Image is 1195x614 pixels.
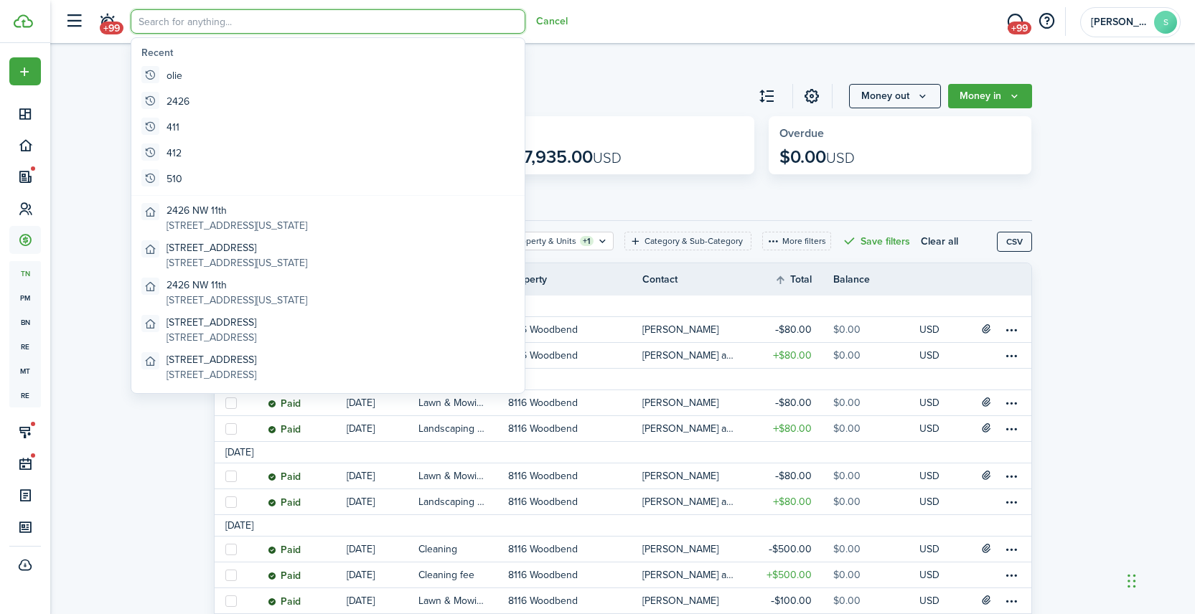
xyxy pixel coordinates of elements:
a: bn [9,310,41,334]
filter-tag: Open filter [624,232,751,250]
a: [PERSON_NAME] [642,588,747,613]
p: 8116 Woodbend [508,567,578,582]
status: Paid [268,398,301,410]
a: USD [919,562,959,587]
table-amount-title: $80.00 [773,421,812,436]
a: [PERSON_NAME] and [PERSON_NAME] [642,343,747,368]
global-search-item-title: 2426 NW 11th [167,278,307,293]
iframe: Chat Widget [1123,545,1195,614]
a: Paid [268,416,347,441]
global-search-item-title: olie [167,68,182,83]
table-profile-info-text: [PERSON_NAME] [642,471,718,482]
table-profile-info-text: [PERSON_NAME] and [PERSON_NAME] [642,496,739,508]
a: $80.00 [747,390,833,415]
global-search-item-description: [STREET_ADDRESS][US_STATE] [167,293,307,308]
span: USD [593,147,622,169]
global-search-item-description: [STREET_ADDRESS][US_STATE] [167,255,307,270]
table-amount-title: $80.00 [775,322,812,337]
table-amount-title: $500.00 [769,542,812,557]
global-search-item-description: [STREET_ADDRESS] [167,330,256,345]
p: USD [919,421,939,436]
table-info-title: Lawn & Mowing [418,395,487,410]
input: Search for anything... [131,9,525,34]
global-search-item-title: 411 [167,120,179,135]
p: [DATE] [347,395,375,410]
a: $0.00 [833,416,919,441]
status: Paid [268,424,301,435]
a: $0.00 [833,343,919,368]
table-amount-description: $0.00 [833,348,861,363]
a: $0.00 [833,390,919,415]
global-search-item-title: 510 [167,171,182,186]
filter-tag-label: Property & Units [513,235,576,247]
a: [PERSON_NAME] and [PERSON_NAME] [642,562,747,587]
global-search-list-title: Recent [141,45,520,60]
a: [DATE] [347,489,418,514]
a: Landscaping fee [418,416,508,441]
table-amount-description: $0.00 [833,593,861,608]
a: $80.00 [747,489,833,514]
th: Balance [833,272,919,287]
a: [PERSON_NAME] and [PERSON_NAME] [642,489,747,514]
a: [PERSON_NAME] [642,390,747,415]
p: $47,935.00 [502,147,622,167]
button: Open menu [948,84,1032,108]
a: $80.00 [747,416,833,441]
a: $500.00 [747,562,833,587]
table-info-title: Cleaning [418,542,457,557]
a: Notifications [93,4,121,40]
p: 8116 Woodbend [508,593,578,608]
a: 8116 Woodbend [508,588,643,613]
p: USD [919,348,939,363]
table-profile-info-text: [PERSON_NAME] and [PERSON_NAME] [642,423,739,435]
a: $500.00 [747,537,833,562]
a: re [9,383,41,407]
td: [DATE] [215,445,264,460]
global-search-item-description: [STREET_ADDRESS][US_STATE] [167,218,307,233]
a: Paid [268,463,347,488]
widget-stats-title: Paid [502,127,744,140]
avatar-text: S [1154,11,1177,34]
th: Property [508,272,643,287]
a: [DATE] [347,588,418,613]
global-search-item-title: 2426 [167,94,189,109]
td: [DATE] [215,518,264,533]
p: USD [919,322,939,337]
p: [DATE] [347,468,375,483]
p: USD [919,494,939,509]
status: Paid [268,497,301,509]
filter-tag-counter: +1 [580,236,594,246]
span: Stacie [1091,17,1148,27]
table-amount-description: $0.00 [833,421,861,436]
filter-tag: Open filter [493,232,614,250]
div: Drag [1128,559,1136,603]
global-search-item-title: [STREET_ADDRESS] [167,240,307,255]
button: CSV [997,232,1032,252]
a: [PERSON_NAME] [642,537,747,562]
span: +99 [100,22,123,34]
a: USD [919,416,959,441]
a: Lawn & Mowing [418,588,508,613]
a: 8116 Woodbend [508,489,643,514]
a: [PERSON_NAME] [642,317,747,342]
table-amount-description: $0.00 [833,494,861,509]
button: Money in [948,84,1032,108]
button: Money out [849,84,941,108]
a: $0.00 [833,588,919,613]
p: [DATE] [347,494,375,509]
p: [DATE] [347,593,375,608]
table-info-title: Lawn & Mowing [418,593,487,608]
p: 8116 Woodbend [508,421,578,436]
a: Paid [268,537,347,562]
a: [DATE] [347,416,418,441]
a: Paid [268,562,347,587]
a: [DATE] [347,463,418,488]
button: Open resource center [1034,9,1059,34]
a: mt [9,359,41,383]
table-amount-title: $80.00 [775,395,812,410]
a: USD [919,489,959,514]
a: $80.00 [747,463,833,488]
a: $0.00 [833,562,919,587]
a: Landscaping fee [418,489,508,514]
status: Paid [268,544,301,556]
